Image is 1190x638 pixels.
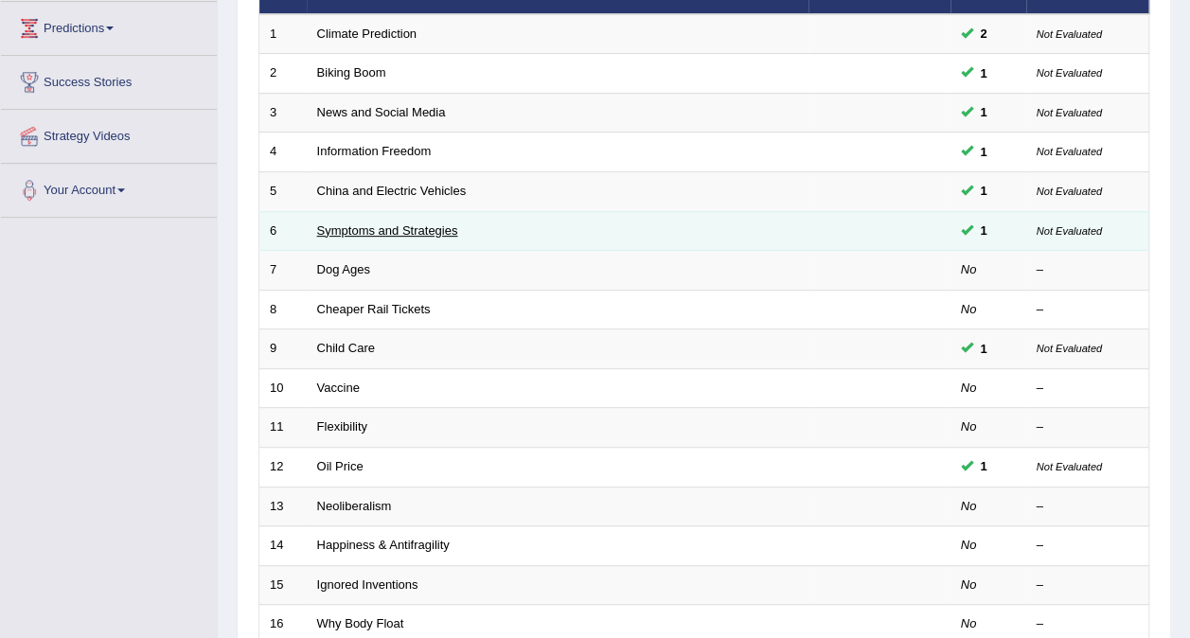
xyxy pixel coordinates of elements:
div: – [1037,576,1139,594]
div: – [1037,301,1139,319]
em: No [961,419,977,434]
small: Not Evaluated [1037,186,1102,197]
td: 12 [259,447,307,487]
td: 15 [259,565,307,605]
em: No [961,616,977,630]
span: You can still take this question [973,24,995,44]
td: 8 [259,290,307,329]
small: Not Evaluated [1037,343,1102,354]
a: Dog Ages [317,262,370,276]
a: Climate Prediction [317,27,417,41]
td: 10 [259,368,307,408]
a: Success Stories [1,56,217,103]
em: No [961,381,977,395]
span: You can still take this question [973,339,995,359]
a: Child Care [317,341,375,355]
td: 7 [259,251,307,291]
em: No [961,538,977,552]
small: Not Evaluated [1037,67,1102,79]
a: Happiness & Antifragility [317,538,450,552]
td: 2 [259,54,307,94]
span: You can still take this question [973,142,995,162]
td: 1 [259,14,307,54]
div: – [1037,380,1139,398]
small: Not Evaluated [1037,461,1102,472]
div: – [1037,615,1139,633]
a: Cheaper Rail Tickets [317,302,431,316]
em: No [961,499,977,513]
a: News and Social Media [317,105,446,119]
td: 14 [259,526,307,566]
a: Your Account [1,164,217,211]
a: Strategy Videos [1,110,217,157]
a: Symptoms and Strategies [317,223,458,238]
a: Predictions [1,2,217,49]
small: Not Evaluated [1037,107,1102,118]
td: 11 [259,408,307,448]
div: – [1037,537,1139,555]
td: 3 [259,93,307,133]
a: China and Electric Vehicles [317,184,467,198]
div: – [1037,498,1139,516]
td: 4 [259,133,307,172]
a: Oil Price [317,459,364,473]
span: You can still take this question [973,181,995,201]
td: 13 [259,487,307,526]
span: You can still take this question [973,102,995,122]
a: Flexibility [317,419,367,434]
em: No [961,577,977,592]
span: You can still take this question [973,63,995,83]
td: 9 [259,329,307,369]
div: – [1037,261,1139,279]
a: Ignored Inventions [317,577,418,592]
em: No [961,262,977,276]
span: You can still take this question [973,456,995,476]
a: Neoliberalism [317,499,392,513]
div: – [1037,418,1139,436]
td: 6 [259,211,307,251]
a: Information Freedom [317,144,432,158]
a: Why Body Float [317,616,404,630]
a: Biking Boom [317,65,386,80]
td: 5 [259,172,307,212]
a: Vaccine [317,381,360,395]
small: Not Evaluated [1037,146,1102,157]
span: You can still take this question [973,221,995,240]
em: No [961,302,977,316]
small: Not Evaluated [1037,28,1102,40]
small: Not Evaluated [1037,225,1102,237]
